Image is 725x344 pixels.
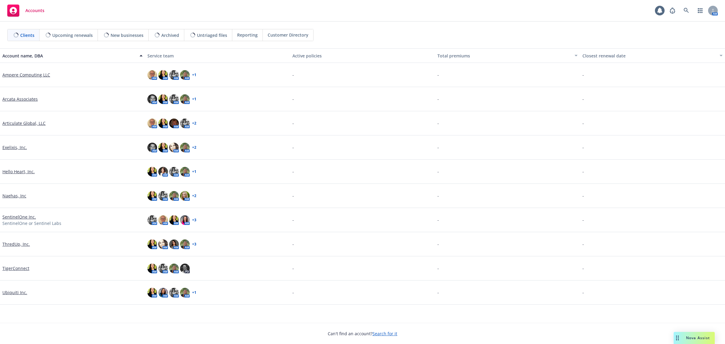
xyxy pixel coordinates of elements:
[437,96,439,102] span: -
[292,289,294,296] span: -
[674,332,715,344] button: Nova Assist
[180,167,190,177] img: photo
[437,168,439,175] span: -
[268,32,308,38] span: Customer Directory
[158,118,168,128] img: photo
[435,48,580,63] button: Total premiums
[147,53,288,59] div: Service team
[437,72,439,78] span: -
[192,146,196,149] a: + 2
[2,72,50,78] a: Ampere Computing LLC
[582,144,584,151] span: -
[180,94,190,104] img: photo
[292,265,294,271] span: -
[158,239,168,249] img: photo
[582,53,716,59] div: Closest renewal date
[192,218,196,222] a: + 3
[582,96,584,102] span: -
[292,168,294,175] span: -
[2,53,136,59] div: Account name, DBA
[197,32,227,38] span: Untriaged files
[328,330,397,337] span: Can't find an account?
[292,241,294,247] span: -
[158,288,168,297] img: photo
[192,291,196,294] a: + 1
[437,289,439,296] span: -
[2,96,38,102] a: Arcata Associates
[192,73,196,77] a: + 1
[169,143,179,152] img: photo
[292,96,294,102] span: -
[147,167,157,177] img: photo
[192,122,196,125] a: + 2
[437,144,439,151] span: -
[180,118,190,128] img: photo
[2,265,29,271] a: TigerConnect
[25,8,44,13] span: Accounts
[290,48,435,63] button: Active policies
[582,168,584,175] span: -
[292,193,294,199] span: -
[192,194,196,198] a: + 2
[5,2,47,19] a: Accounts
[2,220,61,226] span: SentinelOne or Sentinel Labs
[437,53,571,59] div: Total premiums
[158,143,168,152] img: photo
[169,167,179,177] img: photo
[169,191,179,201] img: photo
[169,94,179,104] img: photo
[192,97,196,101] a: + 1
[158,94,168,104] img: photo
[2,168,35,175] a: Hello Heart, Inc.
[372,331,397,336] a: Search for it
[147,239,157,249] img: photo
[2,144,27,151] a: Exelixis, Inc.
[580,48,725,63] button: Closest renewal date
[158,167,168,177] img: photo
[437,120,439,126] span: -
[237,32,258,38] span: Reporting
[674,332,681,344] div: Drag to move
[582,289,584,296] span: -
[169,288,179,297] img: photo
[180,70,190,80] img: photo
[147,215,157,225] img: photo
[180,215,190,225] img: photo
[180,191,190,201] img: photo
[582,193,584,199] span: -
[147,70,157,80] img: photo
[292,120,294,126] span: -
[20,32,34,38] span: Clients
[292,53,433,59] div: Active policies
[292,144,294,151] span: -
[111,32,143,38] span: New businesses
[147,94,157,104] img: photo
[158,215,168,225] img: photo
[169,70,179,80] img: photo
[2,193,26,199] a: Naehas, Inc
[180,239,190,249] img: photo
[192,242,196,246] a: + 3
[292,72,294,78] span: -
[694,5,706,17] a: Switch app
[686,335,710,340] span: Nova Assist
[192,170,196,174] a: + 1
[147,191,157,201] img: photo
[292,217,294,223] span: -
[169,239,179,249] img: photo
[52,32,93,38] span: Upcoming renewals
[666,5,678,17] a: Report a Bug
[582,120,584,126] span: -
[158,264,168,273] img: photo
[437,241,439,247] span: -
[2,289,27,296] a: Ubiquiti Inc.
[582,72,584,78] span: -
[147,264,157,273] img: photo
[147,143,157,152] img: photo
[582,265,584,271] span: -
[145,48,290,63] button: Service team
[437,193,439,199] span: -
[169,118,179,128] img: photo
[180,143,190,152] img: photo
[2,214,36,220] a: SentinelOne Inc.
